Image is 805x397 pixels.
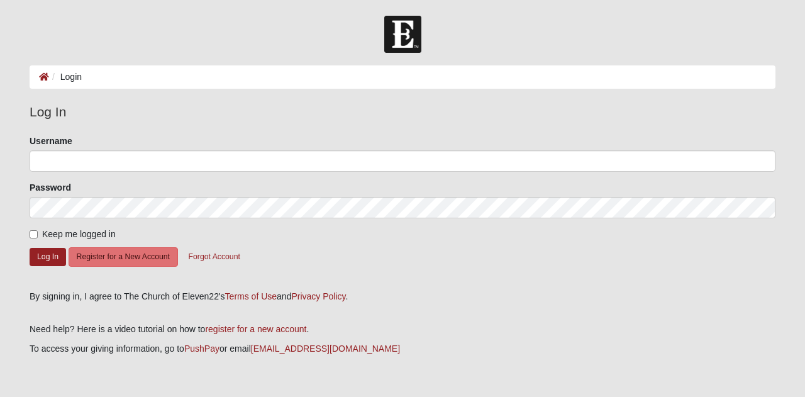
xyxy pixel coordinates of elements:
legend: Log In [30,102,775,122]
button: Log In [30,248,66,266]
p: Need help? Here is a video tutorial on how to . [30,323,775,336]
button: Register for a New Account [69,247,178,267]
div: By signing in, I agree to The Church of Eleven22's and . [30,290,775,303]
a: register for a new account [205,324,306,334]
a: Terms of Use [225,291,277,301]
label: Username [30,135,72,147]
a: Privacy Policy [291,291,345,301]
button: Forgot Account [180,247,248,267]
input: Keep me logged in [30,230,38,238]
label: Password [30,181,71,194]
span: Keep me logged in [42,229,116,239]
li: Login [49,70,82,84]
a: [EMAIL_ADDRESS][DOMAIN_NAME] [251,344,400,354]
a: PushPay [184,344,219,354]
img: Church of Eleven22 Logo [384,16,421,53]
p: To access your giving information, go to or email [30,342,775,355]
